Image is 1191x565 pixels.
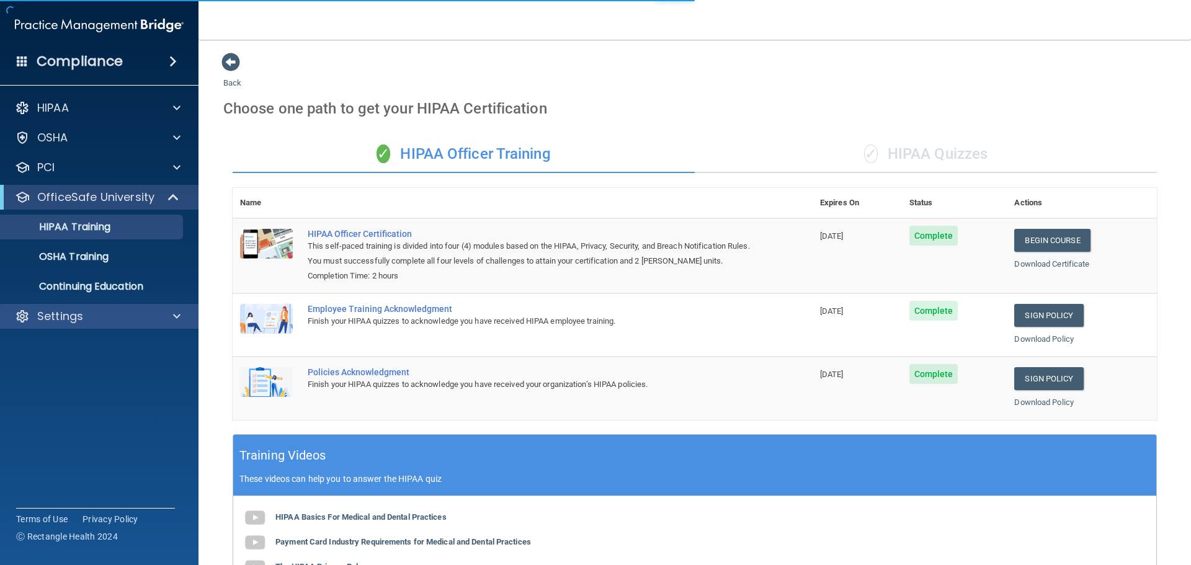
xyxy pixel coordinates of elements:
[308,367,751,377] div: Policies Acknowledgment
[83,513,138,525] a: Privacy Policy
[308,269,751,283] div: Completion Time: 2 hours
[308,314,751,329] div: Finish your HIPAA quizzes to acknowledge you have received HIPAA employee training.
[16,513,68,525] a: Terms of Use
[239,445,326,466] h5: Training Videos
[37,100,69,115] p: HIPAA
[233,188,300,218] th: Name
[909,226,958,246] span: Complete
[243,505,267,530] img: gray_youtube_icon.38fcd6cc.png
[8,251,109,263] p: OSHA Training
[8,221,110,233] p: HIPAA Training
[223,63,241,87] a: Back
[15,309,181,324] a: Settings
[243,530,267,555] img: gray_youtube_icon.38fcd6cc.png
[1007,188,1157,218] th: Actions
[275,537,531,546] b: Payment Card Industry Requirements for Medical and Dental Practices
[233,136,695,173] div: HIPAA Officer Training
[864,145,878,163] span: ✓
[15,160,181,175] a: PCI
[1014,304,1083,327] a: Sign Policy
[308,304,751,314] div: Employee Training Acknowledgment
[1014,259,1089,269] a: Download Certificate
[15,130,181,145] a: OSHA
[37,309,83,324] p: Settings
[820,231,844,241] span: [DATE]
[239,474,1150,484] p: These videos can help you to answer the HIPAA quiz
[820,370,844,379] span: [DATE]
[37,190,154,205] p: OfficeSafe University
[1014,334,1074,344] a: Download Policy
[308,239,751,269] div: This self-paced training is divided into four (4) modules based on the HIPAA, Privacy, Security, ...
[909,301,958,321] span: Complete
[37,53,123,70] h4: Compliance
[1014,229,1090,252] a: Begin Course
[820,306,844,316] span: [DATE]
[223,91,1166,127] div: Choose one path to get your HIPAA Certification
[377,145,390,163] span: ✓
[1014,367,1083,390] a: Sign Policy
[308,229,751,239] a: HIPAA Officer Certification
[695,136,1157,173] div: HIPAA Quizzes
[308,377,751,392] div: Finish your HIPAA quizzes to acknowledge you have received your organization’s HIPAA policies.
[902,188,1007,218] th: Status
[813,188,902,218] th: Expires On
[1014,398,1074,407] a: Download Policy
[15,13,184,38] img: PMB logo
[8,280,177,293] p: Continuing Education
[16,530,118,543] span: Ⓒ Rectangle Health 2024
[37,160,55,175] p: PCI
[15,190,180,205] a: OfficeSafe University
[909,364,958,384] span: Complete
[15,100,181,115] a: HIPAA
[275,512,447,522] b: HIPAA Basics For Medical and Dental Practices
[37,130,68,145] p: OSHA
